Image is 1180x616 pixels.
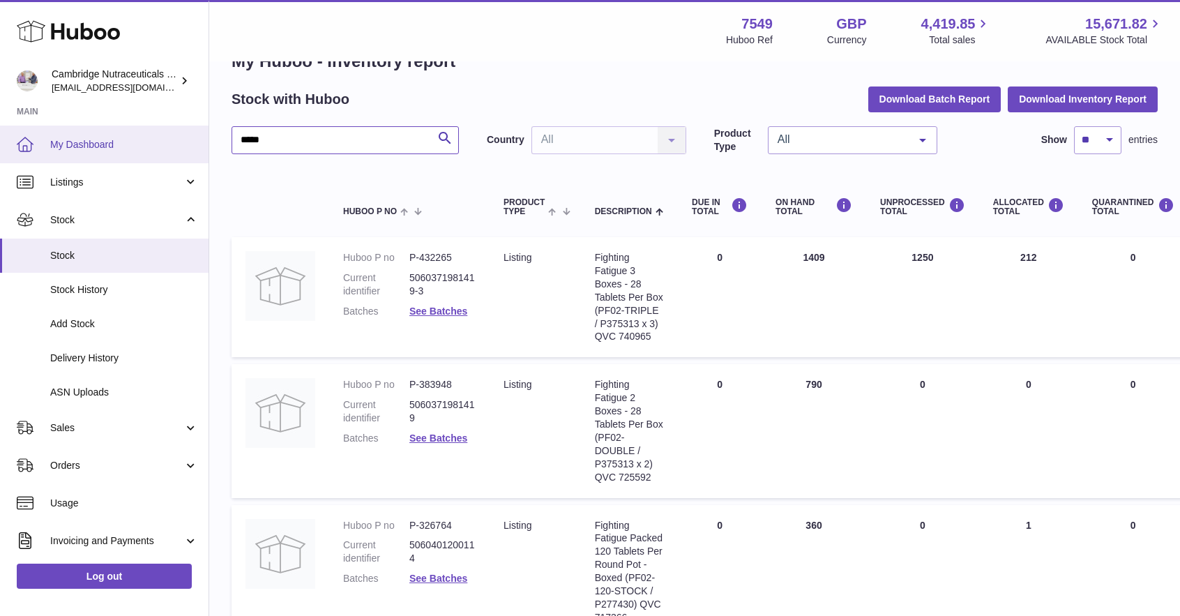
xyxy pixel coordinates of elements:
[52,82,205,93] span: [EMAIL_ADDRESS][DOMAIN_NAME]
[409,378,476,391] dd: P-383948
[50,249,198,262] span: Stock
[979,364,1078,497] td: 0
[245,519,315,589] img: product image
[343,207,397,216] span: Huboo P no
[741,15,773,33] strong: 7549
[504,379,531,390] span: listing
[343,572,409,585] dt: Batches
[868,87,1001,112] button: Download Batch Report
[504,520,531,531] span: listing
[1092,197,1174,216] div: QUARANTINED Total
[17,70,38,91] img: qvc@camnutra.com
[678,237,762,357] td: 0
[1130,520,1136,531] span: 0
[993,197,1064,216] div: ALLOCATED Total
[1085,15,1147,33] span: 15,671.82
[1130,252,1136,263] span: 0
[50,176,183,189] span: Listings
[50,352,198,365] span: Delivery History
[595,251,664,343] div: Fighting Fatigue 3 Boxes - 28 Tablets Per Box (PF02-TRIPLE / P375313 x 3) QVC 740965
[409,398,476,425] dd: 5060371981419
[50,459,183,472] span: Orders
[762,237,866,357] td: 1409
[409,539,476,565] dd: 5060401200114
[726,33,773,47] div: Huboo Ref
[504,198,545,216] span: Product Type
[409,573,467,584] a: See Batches
[50,317,198,331] span: Add Stock
[1130,379,1136,390] span: 0
[343,271,409,298] dt: Current identifier
[762,364,866,497] td: 790
[343,432,409,445] dt: Batches
[880,197,965,216] div: UNPROCESSED Total
[343,398,409,425] dt: Current identifier
[50,386,198,399] span: ASN Uploads
[678,364,762,497] td: 0
[232,90,349,109] h2: Stock with Huboo
[343,539,409,565] dt: Current identifier
[245,251,315,321] img: product image
[504,252,531,263] span: listing
[343,378,409,391] dt: Huboo P no
[50,534,183,548] span: Invoicing and Payments
[343,519,409,532] dt: Huboo P no
[1128,133,1158,147] span: entries
[409,433,467,444] a: See Batches
[409,251,476,264] dd: P-432265
[50,283,198,296] span: Stock History
[774,133,909,147] span: All
[827,33,867,47] div: Currency
[52,68,177,94] div: Cambridge Nutraceuticals Ltd
[595,207,652,216] span: Description
[409,519,476,532] dd: P-326764
[692,197,748,216] div: DUE IN TOTAL
[921,15,992,47] a: 4,419.85 Total sales
[776,197,852,216] div: ON HAND Total
[409,271,476,298] dd: 5060371981419-3
[343,305,409,318] dt: Batches
[50,421,183,435] span: Sales
[1041,133,1067,147] label: Show
[232,50,1158,73] h1: My Huboo - Inventory report
[245,378,315,448] img: product image
[979,237,1078,357] td: 212
[409,306,467,317] a: See Batches
[714,127,761,153] label: Product Type
[836,15,866,33] strong: GBP
[929,33,991,47] span: Total sales
[343,251,409,264] dt: Huboo P no
[1008,87,1158,112] button: Download Inventory Report
[1045,15,1163,47] a: 15,671.82 AVAILABLE Stock Total
[50,497,198,510] span: Usage
[487,133,524,147] label: Country
[1045,33,1163,47] span: AVAILABLE Stock Total
[50,213,183,227] span: Stock
[866,237,979,357] td: 1250
[17,564,192,589] a: Log out
[921,15,976,33] span: 4,419.85
[50,138,198,151] span: My Dashboard
[595,378,664,483] div: Fighting Fatigue 2 Boxes - 28 Tablets Per Box (PF02-DOUBLE / P375313 x 2) QVC 725592
[866,364,979,497] td: 0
